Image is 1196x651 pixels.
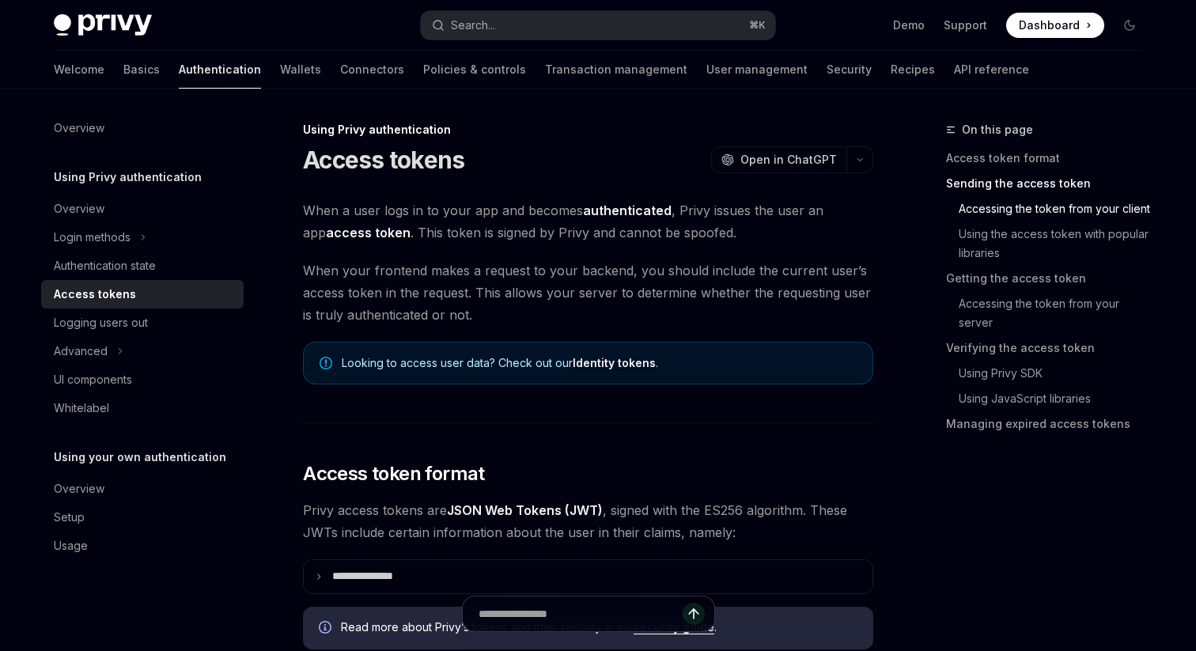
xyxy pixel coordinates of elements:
span: When a user logs in to your app and becomes , Privy issues the user an app . This token is signed... [303,199,873,244]
div: Logging users out [54,313,148,332]
div: UI components [54,370,132,389]
span: When your frontend makes a request to your backend, you should include the current user’s access ... [303,259,873,326]
a: Dashboard [1006,13,1104,38]
a: Overview [41,114,244,142]
button: Toggle Login methods section [41,223,244,252]
div: Advanced [54,342,108,361]
a: Authentication state [41,252,244,280]
span: Looking to access user data? Check out our . [342,355,857,371]
a: API reference [954,51,1029,89]
a: Welcome [54,51,104,89]
h1: Access tokens [303,146,464,174]
a: Accessing the token from your server [946,291,1155,335]
button: Open in ChatGPT [711,146,846,173]
button: Open search [421,11,775,40]
button: Toggle dark mode [1117,13,1142,38]
div: Authentication state [54,256,156,275]
div: Using Privy authentication [303,122,873,138]
div: Overview [54,119,104,138]
div: Login methods [54,228,131,247]
a: Demo [893,17,925,33]
div: Overview [54,479,104,498]
div: Access tokens [54,285,136,304]
h5: Using your own authentication [54,448,226,467]
a: Accessing the token from your client [946,196,1155,221]
a: Usage [41,532,244,560]
a: Using Privy SDK [946,361,1155,386]
a: Managing expired access tokens [946,411,1155,437]
a: Authentication [179,51,261,89]
span: ⌘ K [749,19,766,32]
strong: authenticated [583,202,672,218]
button: Send message [683,603,705,625]
div: Setup [54,508,85,527]
a: Access tokens [41,280,244,308]
input: Ask a question... [479,596,683,631]
svg: Note [320,357,332,369]
img: dark logo [54,14,152,36]
a: Identity tokens [573,356,656,370]
a: Support [944,17,987,33]
a: Using the access token with popular libraries [946,221,1155,266]
a: Recipes [891,51,935,89]
div: Usage [54,536,88,555]
a: Basics [123,51,160,89]
a: Overview [41,475,244,503]
a: Getting the access token [946,266,1155,291]
span: Privy access tokens are , signed with the ES256 algorithm. These JWTs include certain information... [303,499,873,543]
a: Whitelabel [41,394,244,422]
a: User management [706,51,808,89]
a: Sending the access token [946,171,1155,196]
a: Overview [41,195,244,223]
span: Open in ChatGPT [740,152,837,168]
a: Using JavaScript libraries [946,386,1155,411]
a: Transaction management [545,51,687,89]
a: JSON Web Tokens (JWT) [447,502,603,519]
button: Toggle Advanced section [41,337,244,365]
a: Wallets [280,51,321,89]
a: Verifying the access token [946,335,1155,361]
a: Security [827,51,872,89]
h5: Using Privy authentication [54,168,202,187]
div: Whitelabel [54,399,109,418]
a: Policies & controls [423,51,526,89]
span: On this page [962,120,1033,139]
a: UI components [41,365,244,394]
span: Access token format [303,461,485,486]
a: Access token format [946,146,1155,171]
a: Logging users out [41,308,244,337]
strong: access token [326,225,411,240]
a: Setup [41,503,244,532]
a: Connectors [340,51,404,89]
div: Overview [54,199,104,218]
div: Search... [451,16,495,35]
span: Dashboard [1019,17,1080,33]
